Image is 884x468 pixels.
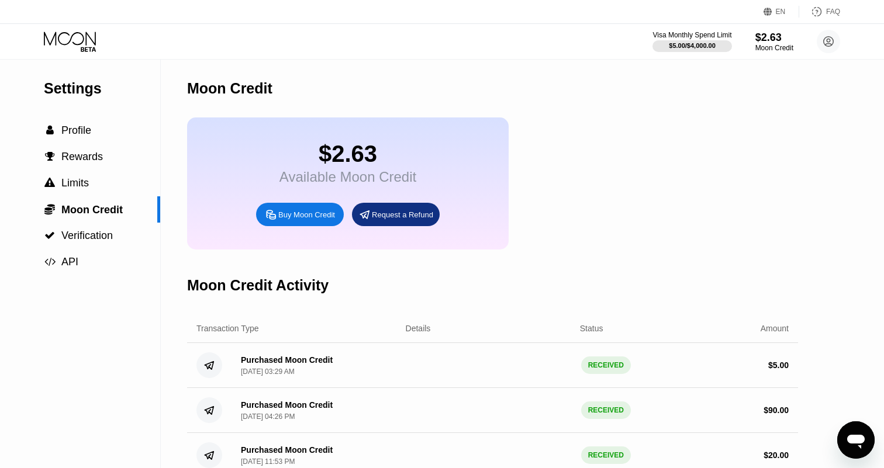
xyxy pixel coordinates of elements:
[241,445,333,455] div: Purchased Moon Credit
[45,151,55,162] span: 
[44,178,56,188] div: 
[652,31,731,39] div: Visa Monthly Spend Limit
[837,421,875,459] iframe: Button to launch messaging window
[241,355,333,365] div: Purchased Moon Credit
[764,405,789,415] div: $ 90.00
[46,125,54,136] span: 
[61,151,103,162] span: Rewards
[44,230,56,241] div: 
[406,324,431,333] div: Details
[372,210,433,220] div: Request a Refund
[61,177,89,189] span: Limits
[44,203,55,215] span: 
[44,151,56,162] div: 
[196,324,259,333] div: Transaction Type
[826,8,840,16] div: FAQ
[187,80,272,97] div: Moon Credit
[241,400,333,410] div: Purchased Moon Credit
[279,169,416,185] div: Available Moon Credit
[279,141,416,167] div: $2.63
[581,401,631,419] div: RECEIVED
[256,203,344,226] div: Buy Moon Credit
[352,203,440,226] div: Request a Refund
[44,80,160,97] div: Settings
[241,368,295,376] div: [DATE] 03:29 AM
[187,277,329,294] div: Moon Credit Activity
[776,8,786,16] div: EN
[761,324,789,333] div: Amount
[652,31,731,52] div: Visa Monthly Spend Limit$5.00/$4,000.00
[44,256,56,267] span: 
[61,204,123,216] span: Moon Credit
[581,446,631,464] div: RECEIVED
[755,32,793,44] div: $2.63
[580,324,603,333] div: Status
[44,203,56,215] div: 
[768,360,789,370] div: $ 5.00
[241,457,295,466] div: [DATE] 11:53 PM
[669,42,716,49] div: $5.00 / $4,000.00
[581,356,631,374] div: RECEIVED
[799,6,840,18] div: FAQ
[61,256,78,268] span: API
[241,412,295,421] div: [DATE] 04:26 PM
[61,230,113,241] span: Verification
[764,6,799,18] div: EN
[755,44,793,52] div: Moon Credit
[278,210,335,220] div: Buy Moon Credit
[764,450,789,460] div: $ 20.00
[755,32,793,52] div: $2.63Moon Credit
[44,230,55,241] span: 
[44,178,55,188] span: 
[44,125,56,136] div: 
[61,124,91,136] span: Profile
